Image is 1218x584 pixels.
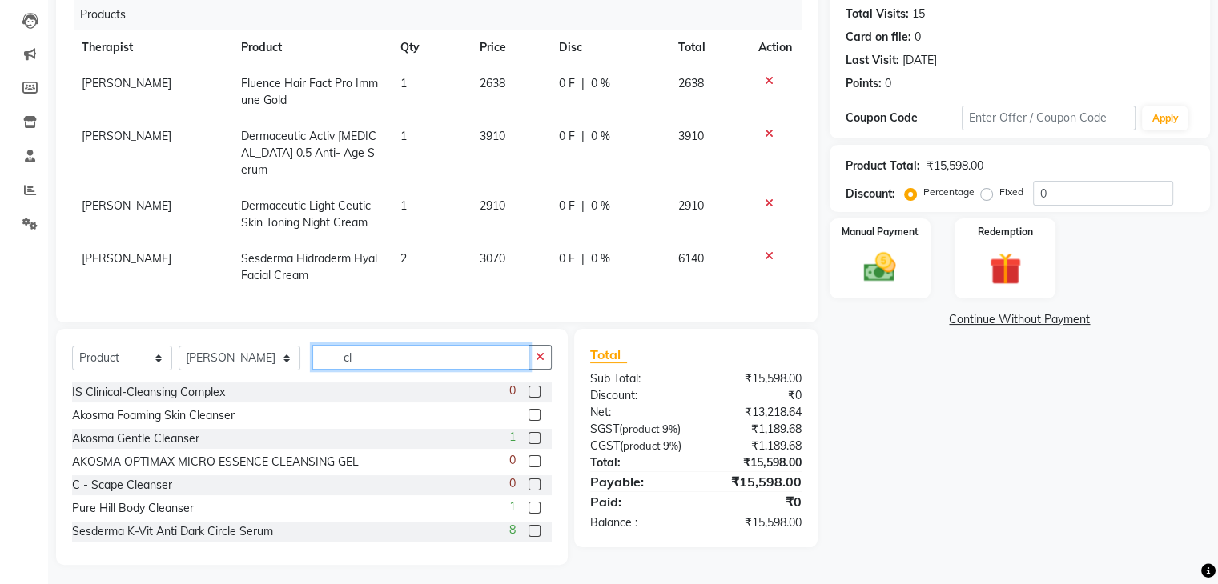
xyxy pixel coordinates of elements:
[591,75,610,92] span: 0 %
[590,438,620,453] span: CGST
[581,250,585,267] span: |
[578,404,696,421] div: Net:
[846,75,882,92] div: Points:
[854,249,906,286] img: _cash.svg
[696,492,814,511] div: ₹0
[400,129,407,143] span: 1
[400,251,407,266] span: 2
[578,492,696,511] div: Paid:
[749,30,802,66] th: Action
[82,129,171,143] span: [PERSON_NAME]
[509,452,516,469] span: 0
[578,514,696,531] div: Balance :
[578,387,696,404] div: Discount:
[581,75,585,92] span: |
[578,472,696,491] div: Payable:
[578,454,696,471] div: Total:
[480,198,505,213] span: 2910
[549,30,669,66] th: Disc
[696,438,814,454] div: ₹1,189.68
[559,250,575,267] span: 0 F
[559,128,575,145] span: 0 F
[912,6,925,22] div: 15
[842,225,919,239] label: Manual Payment
[678,76,704,90] span: 2638
[696,472,814,491] div: ₹15,598.00
[578,421,696,438] div: ( )
[846,186,895,202] div: Discount:
[678,251,704,266] span: 6140
[470,30,549,66] th: Price
[696,514,814,531] div: ₹15,598.00
[696,404,814,421] div: ₹13,218.64
[231,30,390,66] th: Product
[581,198,585,214] span: |
[696,387,814,404] div: ₹0
[578,370,696,387] div: Sub Total:
[72,407,235,424] div: Akosma Foaming Skin Cleanser
[833,311,1207,328] a: Continue Without Payment
[923,185,975,199] label: Percentage
[509,475,516,492] span: 0
[696,370,814,387] div: ₹15,598.00
[663,439,678,452] span: 9%
[591,250,610,267] span: 0 %
[662,422,677,435] span: 9%
[591,198,610,214] span: 0 %
[400,198,407,213] span: 1
[559,75,575,92] span: 0 F
[590,346,627,363] span: Total
[480,76,505,90] span: 2638
[1142,106,1188,130] button: Apply
[999,185,1023,199] label: Fixed
[82,76,171,90] span: [PERSON_NAME]
[241,129,376,177] span: Dermaceutic Activ [MEDICAL_DATA] 0.5 Anti- Age Serum
[82,251,171,266] span: [PERSON_NAME]
[312,345,529,370] input: Search or Scan
[591,128,610,145] span: 0 %
[241,251,377,282] span: Sesderma Hidraderm Hyal Facial Cream
[241,76,378,107] span: Fluence Hair Fact Pro Immune Gold
[509,429,516,446] span: 1
[72,477,172,494] div: C - Scape Cleanser
[902,52,937,69] div: [DATE]
[696,421,814,438] div: ₹1,189.68
[927,158,983,174] div: ₹15,598.00
[622,422,660,435] span: product
[509,498,516,515] span: 1
[978,225,1033,239] label: Redemption
[962,106,1136,130] input: Enter Offer / Coupon Code
[623,439,661,452] span: product
[915,29,921,46] div: 0
[846,29,911,46] div: Card on file:
[578,438,696,454] div: ( )
[669,30,749,66] th: Total
[696,454,814,471] div: ₹15,598.00
[509,382,516,399] span: 0
[678,198,704,213] span: 2910
[590,422,619,436] span: SGST
[480,129,505,143] span: 3910
[391,30,470,66] th: Qty
[559,198,575,214] span: 0 F
[846,6,909,22] div: Total Visits:
[72,523,273,540] div: Sesderma K-Vit Anti Dark Circle Serum
[400,76,407,90] span: 1
[72,384,225,401] div: IS Clinical-Cleansing Complex
[241,198,371,230] span: Dermaceutic Light Ceutic Skin Toning Night Cream
[846,52,899,69] div: Last Visit:
[82,198,171,213] span: [PERSON_NAME]
[72,454,359,470] div: AKOSMA OPTIMAX MICRO ESSENCE CLEANSING GEL
[72,430,199,447] div: Akosma Gentle Cleanser
[480,251,505,266] span: 3070
[72,500,194,517] div: Pure Hill Body Cleanser
[678,129,704,143] span: 3910
[72,30,231,66] th: Therapist
[846,158,920,174] div: Product Total:
[581,128,585,145] span: |
[846,110,962,126] div: Coupon Code
[885,75,891,92] div: 0
[509,522,516,538] span: 8
[979,249,1031,289] img: _gift.svg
